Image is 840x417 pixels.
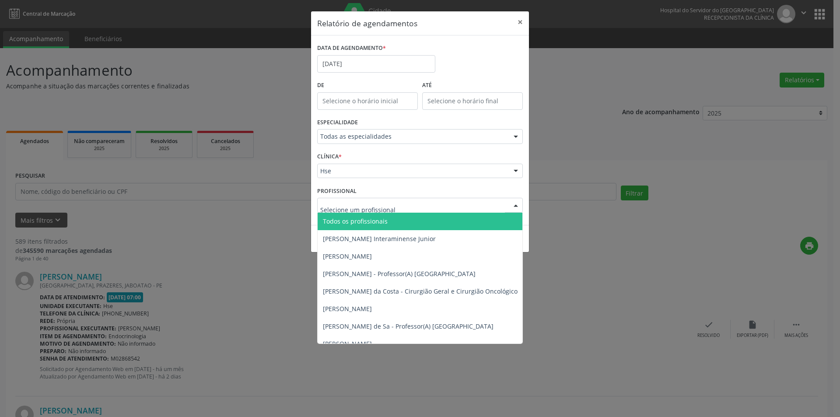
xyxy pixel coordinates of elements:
input: Selecione o horário final [422,92,523,110]
h5: Relatório de agendamentos [317,18,417,29]
span: [PERSON_NAME] da Costa - Cirurgião Geral e Cirurgião Oncológico [323,287,518,295]
span: Todas as especialidades [320,132,505,141]
input: Selecione uma data ou intervalo [317,55,435,73]
span: Todos os profissionais [323,217,388,225]
label: PROFISSIONAL [317,184,357,198]
input: Selecione um profissional [320,201,505,218]
span: [PERSON_NAME] [323,252,372,260]
span: [PERSON_NAME] Interaminense Junior [323,235,436,243]
button: Close [511,11,529,33]
label: ATÉ [422,79,523,92]
span: [PERSON_NAME] - Professor(A) [GEOGRAPHIC_DATA] [323,270,476,278]
span: Hse [320,167,505,175]
label: De [317,79,418,92]
label: ESPECIALIDADE [317,116,358,130]
input: Selecione o horário inicial [317,92,418,110]
span: [PERSON_NAME] [323,305,372,313]
span: [PERSON_NAME] de Sa - Professor(A) [GEOGRAPHIC_DATA] [323,322,493,330]
span: [PERSON_NAME] [323,340,372,348]
label: DATA DE AGENDAMENTO [317,42,386,55]
label: CLÍNICA [317,150,342,164]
